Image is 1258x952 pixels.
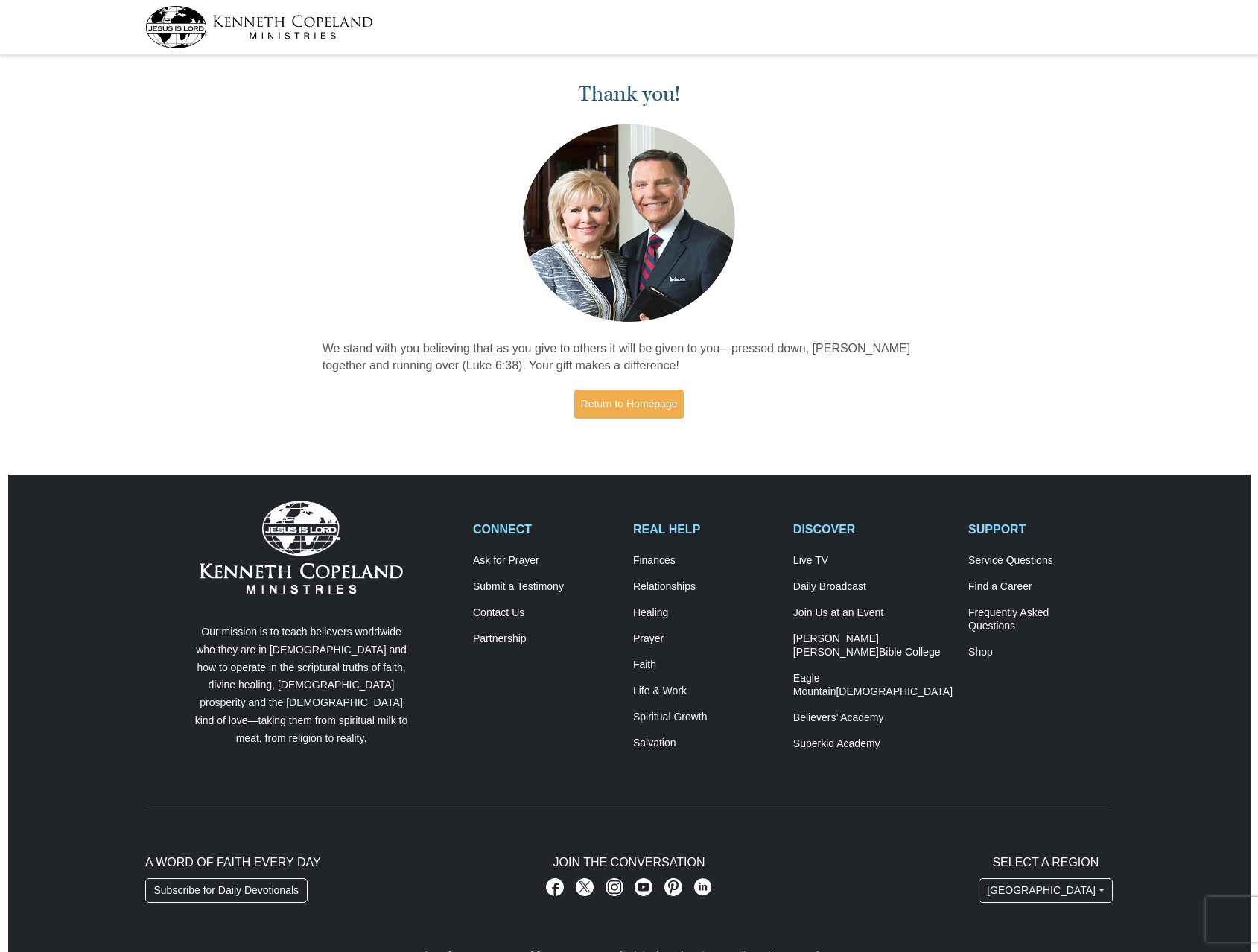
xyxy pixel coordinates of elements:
span: [DEMOGRAPHIC_DATA] [836,685,953,697]
h2: SUPPORT [968,522,1113,536]
a: Return to Homepage [574,390,684,419]
a: Salvation [633,737,778,750]
img: kcm-header-logo.svg [145,6,373,48]
a: Subscribe for Daily Devotionals [145,878,308,904]
button: [GEOGRAPHIC_DATA] [979,878,1113,904]
a: Shop [968,646,1113,659]
h2: DISCOVER [793,522,953,536]
span: Bible College [879,646,941,658]
a: Prayer [633,632,778,646]
h2: REAL HELP [633,522,778,536]
a: Life & Work [633,685,778,698]
a: Frequently AskedQuestions [968,606,1113,633]
a: [PERSON_NAME] [PERSON_NAME]Bible College [793,632,953,659]
a: Find a Career [968,580,1113,594]
a: Superkid Academy [793,737,953,751]
a: Finances [633,554,778,568]
a: Healing [633,606,778,620]
a: Partnership [473,632,617,646]
a: Ask for Prayer [473,554,617,568]
p: We stand with you believing that as you give to others it will be given to you—pressed down, [PER... [323,340,936,375]
a: Faith [633,659,778,672]
a: Contact Us [473,606,617,620]
a: Daily Broadcast [793,580,953,594]
a: Service Questions [968,554,1113,568]
p: Our mission is to teach believers worldwide who they are in [DEMOGRAPHIC_DATA] and how to operate... [191,623,411,748]
h2: CONNECT [473,522,617,536]
img: Kenneth Copeland Ministries [200,501,403,594]
h2: Select A Region [979,855,1113,869]
span: A Word of Faith Every Day [145,856,321,869]
a: Spiritual Growth [633,711,778,724]
h1: Thank you! [323,82,936,107]
a: Eagle Mountain[DEMOGRAPHIC_DATA] [793,672,953,699]
a: Submit a Testimony [473,580,617,594]
img: Kenneth and Gloria [519,121,739,326]
a: Relationships [633,580,778,594]
a: Live TV [793,554,953,568]
h2: Join The Conversation [473,855,785,869]
a: Join Us at an Event [793,606,953,620]
a: Believers’ Academy [793,711,953,725]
